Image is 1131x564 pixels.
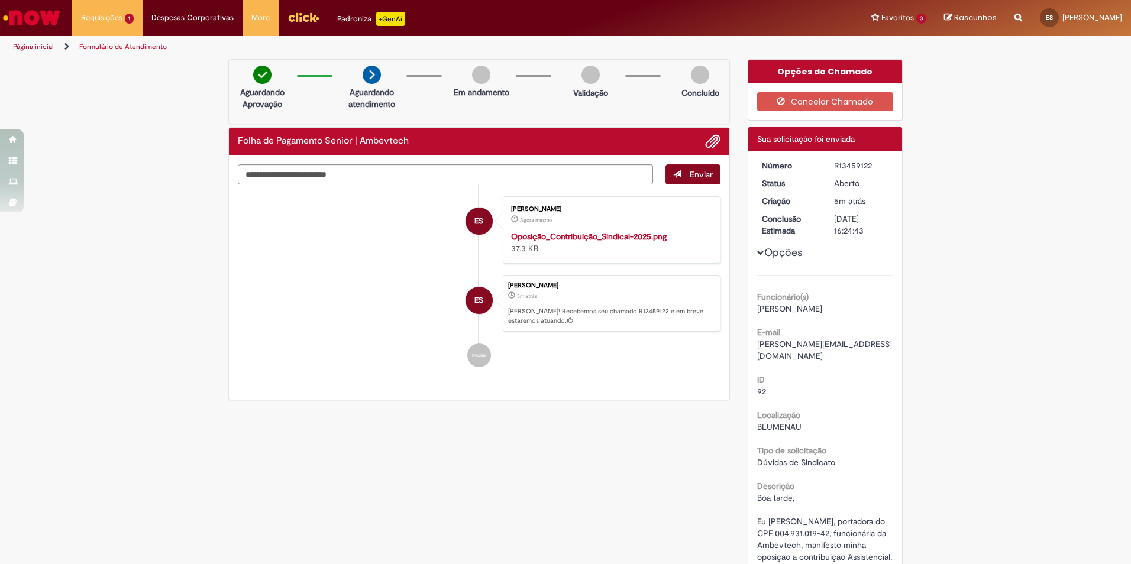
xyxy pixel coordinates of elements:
[834,196,865,206] time: 28/08/2025 16:24:39
[238,184,720,380] ul: Histórico de tíquete
[573,87,608,99] p: Validação
[757,481,794,491] b: Descrição
[705,134,720,149] button: Adicionar anexos
[1,6,62,30] img: ServiceNow
[9,36,745,58] ul: Trilhas de página
[757,291,809,302] b: Funcionário(s)
[757,303,822,314] span: [PERSON_NAME]
[253,66,272,84] img: check-circle-green.png
[508,282,714,289] div: [PERSON_NAME]
[472,66,490,84] img: img-circle-grey.png
[916,14,926,24] span: 3
[81,12,122,24] span: Requisições
[474,207,483,235] span: ES
[834,195,889,207] div: 28/08/2025 16:24:39
[511,231,708,254] div: 37.3 KB
[1046,14,1053,21] span: ES
[753,177,826,189] dt: Status
[834,160,889,171] div: R13459122
[474,286,483,315] span: ES
[834,196,865,206] span: 5m atrás
[757,134,855,144] span: Sua solicitação foi enviada
[238,164,653,184] textarea: Digite sua mensagem aqui...
[466,208,493,235] div: Elton Eduardo Steil
[125,14,134,24] span: 1
[337,12,405,26] div: Padroniza
[681,87,719,99] p: Concluído
[757,92,894,111] button: Cancelar Chamado
[234,86,291,110] p: Aguardando Aprovação
[757,445,826,456] b: Tipo de solicitação
[753,195,826,207] dt: Criação
[757,339,892,361] span: [PERSON_NAME][EMAIL_ADDRESS][DOMAIN_NAME]
[757,327,780,338] b: E-mail
[757,410,800,420] b: Localização
[757,457,835,468] span: Dúvidas de Sindicato
[1062,12,1122,22] span: [PERSON_NAME]
[834,213,889,236] div: [DATE] 16:24:43
[238,275,720,332] li: Elton Eduardo Steil
[287,8,319,26] img: click_logo_yellow_360x200.png
[520,216,552,223] span: Agora mesmo
[151,12,234,24] span: Despesas Corporativas
[251,12,270,24] span: More
[511,231,667,242] a: Oposição_Contribuição_Sindical-2025.png
[753,160,826,171] dt: Número
[881,12,914,24] span: Favoritos
[691,66,709,84] img: img-circle-grey.png
[517,293,537,300] span: 5m atrás
[954,12,997,23] span: Rascunhos
[79,42,167,51] a: Formulário de Atendimento
[753,213,826,236] dt: Conclusão Estimada
[511,206,708,213] div: [PERSON_NAME]
[238,136,409,147] h2: Folha de Pagamento Senior | Ambevtech Histórico de tíquete
[363,66,381,84] img: arrow-next.png
[517,293,537,300] time: 28/08/2025 16:24:39
[834,177,889,189] div: Aberto
[581,66,600,84] img: img-circle-grey.png
[466,287,493,314] div: Elton Eduardo Steil
[757,386,766,397] span: 92
[13,42,54,51] a: Página inicial
[757,422,802,432] span: BLUMENAU
[665,164,720,184] button: Enviar
[454,86,509,98] p: Em andamento
[343,86,400,110] p: Aguardando atendimento
[376,12,405,26] p: +GenAi
[508,307,714,325] p: [PERSON_NAME]! Recebemos seu chamado R13459122 e em breve estaremos atuando.
[748,60,903,83] div: Opções do Chamado
[757,374,765,385] b: ID
[944,12,997,24] a: Rascunhos
[690,169,713,180] span: Enviar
